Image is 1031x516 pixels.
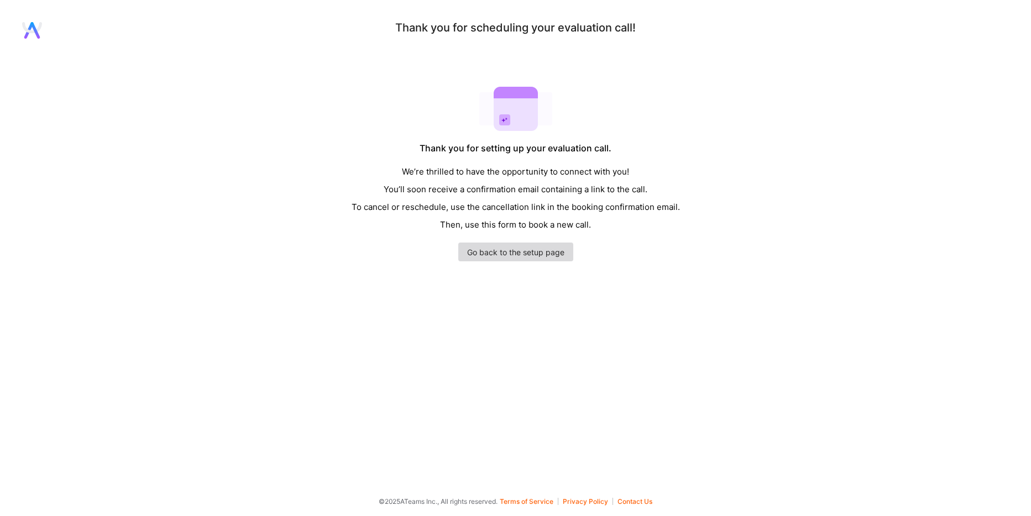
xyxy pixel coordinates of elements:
span: © 2025 ATeams Inc., All rights reserved. [379,496,498,507]
a: Go back to the setup page [458,243,573,261]
div: Thank you for setting up your evaluation call. [420,143,611,154]
button: Terms of Service [500,498,558,505]
button: Privacy Policy [563,498,613,505]
div: We’re thrilled to have the opportunity to connect with you! You’ll soon receive a confirmation em... [352,163,680,234]
button: Contact Us [617,498,652,505]
div: Thank you for scheduling your evaluation call! [395,22,636,34]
